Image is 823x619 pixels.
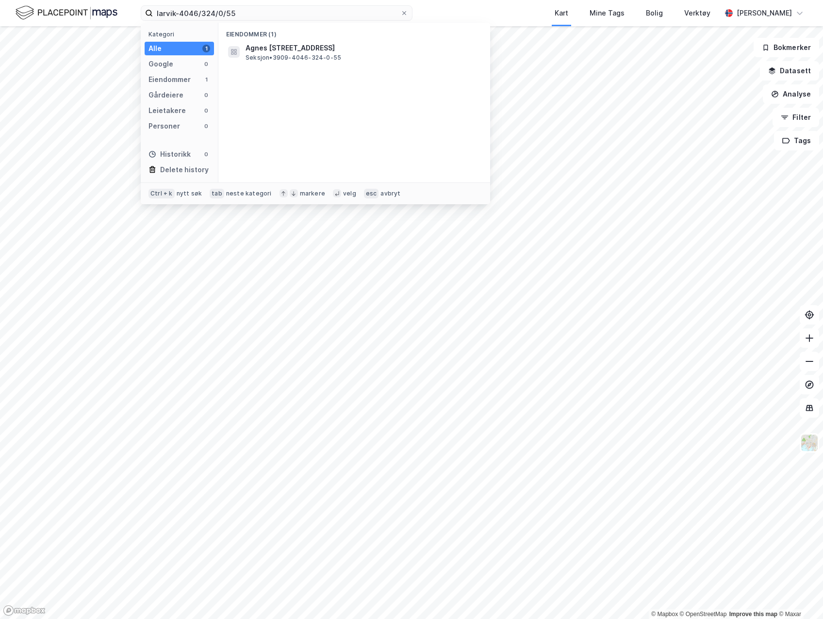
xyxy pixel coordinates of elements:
[737,7,792,19] div: [PERSON_NAME]
[246,42,478,54] span: Agnes [STREET_ADDRESS]
[202,122,210,130] div: 0
[202,76,210,83] div: 1
[202,150,210,158] div: 0
[763,84,819,104] button: Analyse
[148,31,214,38] div: Kategori
[364,189,379,198] div: esc
[343,190,356,197] div: velg
[148,120,180,132] div: Personer
[148,43,162,54] div: Alle
[202,91,210,99] div: 0
[646,7,663,19] div: Bolig
[202,107,210,114] div: 0
[160,164,209,176] div: Delete history
[226,190,272,197] div: neste kategori
[153,6,400,20] input: Søk på adresse, matrikkel, gårdeiere, leietakere eller personer
[148,58,173,70] div: Google
[148,74,191,85] div: Eiendommer
[774,572,823,619] iframe: Chat Widget
[3,605,46,616] a: Mapbox homepage
[218,23,490,40] div: Eiendommer (1)
[651,611,678,618] a: Mapbox
[729,611,777,618] a: Improve this map
[774,131,819,150] button: Tags
[760,61,819,81] button: Datasett
[148,105,186,116] div: Leietakere
[590,7,625,19] div: Mine Tags
[800,434,819,452] img: Z
[246,54,341,62] span: Seksjon • 3909-4046-324-0-55
[148,189,175,198] div: Ctrl + k
[684,7,710,19] div: Verktøy
[177,190,202,197] div: nytt søk
[754,38,819,57] button: Bokmerker
[148,148,191,160] div: Historikk
[16,4,117,21] img: logo.f888ab2527a4732fd821a326f86c7f29.svg
[555,7,568,19] div: Kart
[210,189,224,198] div: tab
[680,611,727,618] a: OpenStreetMap
[773,108,819,127] button: Filter
[202,45,210,52] div: 1
[380,190,400,197] div: avbryt
[300,190,325,197] div: markere
[202,60,210,68] div: 0
[148,89,183,101] div: Gårdeiere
